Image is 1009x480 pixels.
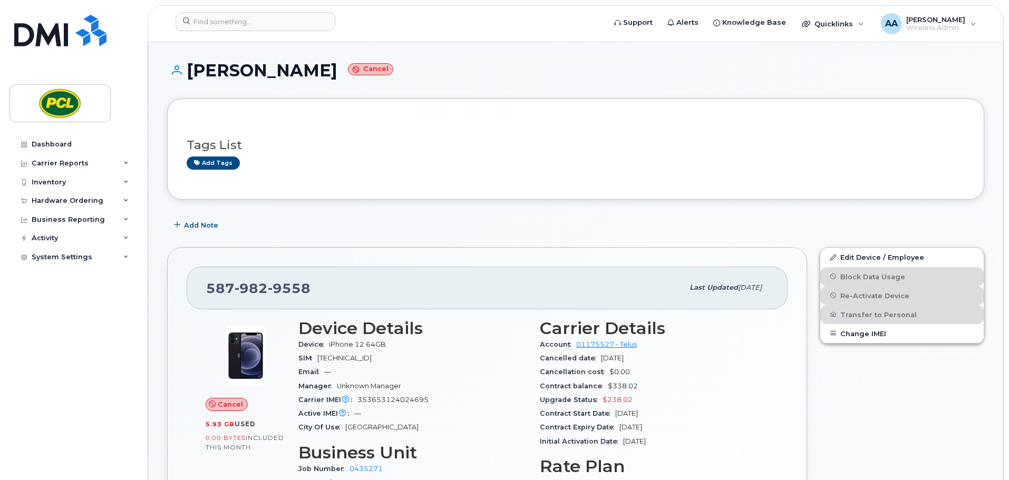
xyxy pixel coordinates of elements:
[820,248,984,267] a: Edit Device / Employee
[298,423,345,431] span: City Of Use
[298,319,527,338] h3: Device Details
[609,368,630,376] span: $0.00
[820,305,984,324] button: Transfer to Personal
[540,423,619,431] span: Contract Expiry Date
[348,63,393,75] small: Cancel
[187,139,965,152] h3: Tags List
[576,340,637,348] a: 01175527 - Telus
[350,465,383,473] a: 0435271
[619,423,642,431] span: [DATE]
[840,291,909,299] span: Re-Activate Device
[540,437,623,445] span: Initial Activation Date
[298,354,317,362] span: SIM
[329,340,386,348] span: iPhone 12 64GB
[298,443,527,462] h3: Business Unit
[184,220,218,230] span: Add Note
[540,382,608,390] span: Contract balance
[235,280,268,296] span: 982
[298,396,357,404] span: Carrier IMEI
[738,283,762,291] span: [DATE]
[167,215,227,234] button: Add Note
[820,267,984,286] button: Block Data Usage
[268,280,311,296] span: 9558
[298,340,329,348] span: Device
[324,368,331,376] span: —
[298,409,354,417] span: Active IMEI
[540,457,769,476] h3: Rate Plan
[615,409,638,417] span: [DATE]
[540,396,603,404] span: Upgrade Status
[206,280,311,296] span: 587
[187,156,240,170] a: Add tags
[601,354,624,362] span: [DATE]
[298,368,324,376] span: Email
[354,409,361,417] span: —
[820,324,984,343] button: Change IMEI
[540,354,601,362] span: Cancelled date
[540,409,615,417] span: Contract Start Date
[623,437,646,445] span: [DATE]
[820,286,984,305] button: Re-Activate Device
[608,382,638,390] span: $338.02
[540,340,576,348] span: Account
[167,61,984,80] h1: [PERSON_NAME]
[345,423,419,431] span: [GEOGRAPHIC_DATA]
[206,434,284,451] span: included this month
[218,399,243,409] span: Cancel
[317,354,372,362] span: [TECHNICAL_ID]
[540,319,769,338] h3: Carrier Details
[214,324,277,387] img: image20231002-4137094-4ke690.jpeg
[206,420,235,428] span: 5.93 GB
[690,283,738,291] span: Last updated
[540,368,609,376] span: Cancellation cost
[603,396,633,404] span: $238.02
[357,396,429,404] span: 353653124024695
[298,382,337,390] span: Manager
[298,465,350,473] span: Job Number
[337,382,401,390] span: Unknown Manager
[206,434,246,442] span: 0.00 Bytes
[235,420,256,428] span: used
